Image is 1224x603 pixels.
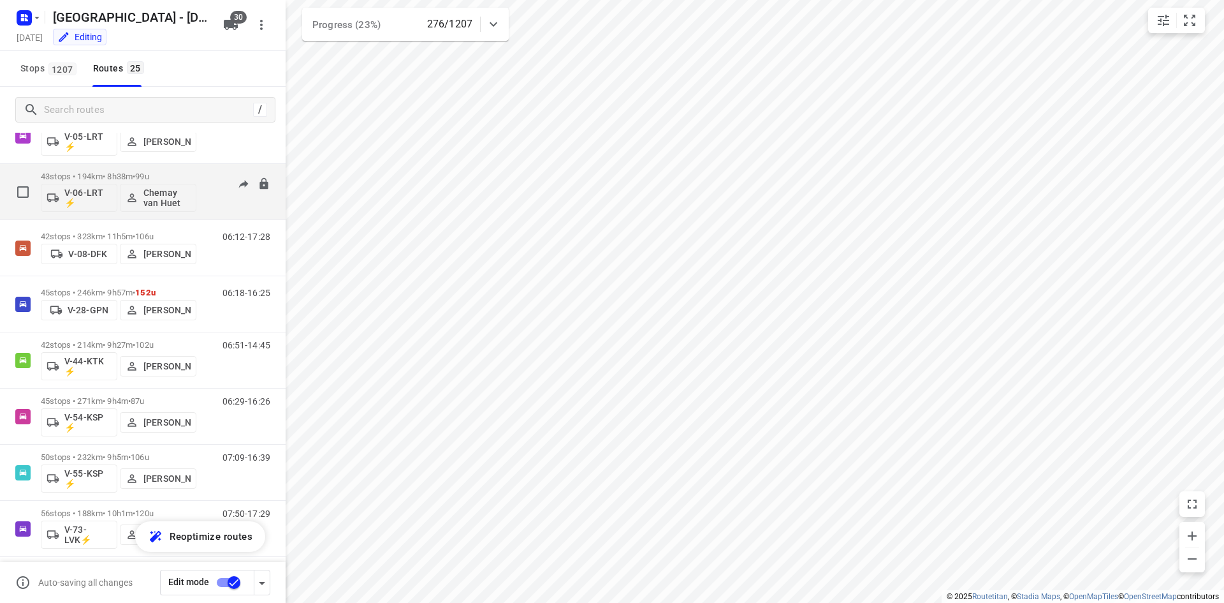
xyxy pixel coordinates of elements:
[427,17,472,32] p: 276/1207
[972,592,1008,601] a: Routetitan
[135,172,149,181] span: 99u
[68,249,107,259] p: V-08-DFK
[38,577,133,588] p: Auto-saving all changes
[41,408,117,436] button: V-54-KSP ⚡
[312,19,381,31] span: Progress (23%)
[41,352,117,380] button: V-44-KTK ⚡
[222,340,270,350] p: 06:51-14:45
[135,340,154,350] span: 102u
[143,305,191,315] p: [PERSON_NAME]
[143,417,191,428] p: [PERSON_NAME]
[120,525,196,545] button: [PERSON_NAME]
[253,103,267,117] div: /
[302,8,509,41] div: Progress (23%)276/1207
[64,525,112,545] p: V-73-LVK⚡
[1124,592,1177,601] a: OpenStreetMap
[44,100,253,120] input: Search routes
[64,468,112,489] p: V-55-KSP ⚡
[133,340,135,350] span: •
[143,188,191,208] p: Chemay van Huet
[1151,8,1176,33] button: Map settings
[48,63,76,75] span: 1207
[120,300,196,320] button: [PERSON_NAME]
[254,574,270,590] div: Driver app settings
[143,473,191,484] p: [PERSON_NAME]
[133,509,135,518] span: •
[222,232,270,242] p: 06:12-17:28
[133,288,135,297] span: •
[231,172,256,197] button: Send to driver
[41,465,117,493] button: V-55-KSP ⚡
[135,509,154,518] span: 120u
[133,232,135,241] span: •
[64,188,112,208] p: V-06-LRT ⚡
[1069,592,1118,601] a: OpenMapTiles
[64,412,112,433] p: V-54-KSP ⚡
[41,452,196,462] p: 50 stops • 232km • 9h5m
[258,177,270,192] button: Lock route
[93,61,148,77] div: Routes
[170,528,252,545] span: Reoptimize routes
[120,244,196,264] button: [PERSON_NAME]
[120,131,196,152] button: [PERSON_NAME]
[120,468,196,489] button: [PERSON_NAME]
[41,184,117,212] button: V-06-LRT ⚡
[127,61,144,74] span: 25
[41,340,196,350] p: 42 stops • 214km • 9h27m
[947,592,1219,601] li: © 2025 , © , © © contributors
[11,30,48,45] h5: Project date
[120,356,196,376] button: [PERSON_NAME]
[222,509,270,519] p: 07:50-17:29
[249,12,274,38] button: More
[230,11,247,24] span: 30
[57,31,102,43] div: You are currently in edit mode.
[120,412,196,433] button: [PERSON_NAME]
[128,396,131,406] span: •
[10,179,36,205] span: Select
[41,172,196,181] p: 43 stops • 194km • 8h38m
[41,244,117,264] button: V-08-DFK
[143,249,191,259] p: [PERSON_NAME]
[41,396,196,406] p: 45 stops • 271km • 9h4m
[20,61,80,77] span: Stops
[222,288,270,298] p: 06:18-16:25
[1177,8,1202,33] button: Fit zoom
[133,172,135,181] span: •
[48,7,213,27] h5: Rename
[135,232,154,241] span: 106u
[41,300,117,320] button: V-28-GPN
[135,288,156,297] span: 152u
[68,305,108,315] p: V-28-GPN
[131,396,144,406] span: 87u
[41,128,117,156] button: V-05-LRT ⚡
[64,131,112,152] p: V-05-LRT ⚡
[143,137,191,147] p: [PERSON_NAME]
[222,396,270,406] p: 06:29-16:26
[131,452,149,462] span: 106u
[1017,592,1060,601] a: Stadia Maps
[41,521,117,549] button: V-73-LVK⚡
[168,577,209,587] span: Edit mode
[64,356,112,376] p: V-44-KTK ⚡
[41,232,196,241] p: 42 stops • 323km • 11h5m
[41,288,196,297] p: 45 stops • 246km • 9h57m
[128,452,131,462] span: •
[120,184,196,212] button: Chemay van Huet
[41,509,196,518] p: 56 stops • 188km • 10h1m
[143,361,191,371] p: [PERSON_NAME]
[135,521,265,552] button: Reoptimize routes
[222,452,270,463] p: 07:09-16:39
[218,12,244,38] button: 30
[1148,8,1205,33] div: small contained button group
